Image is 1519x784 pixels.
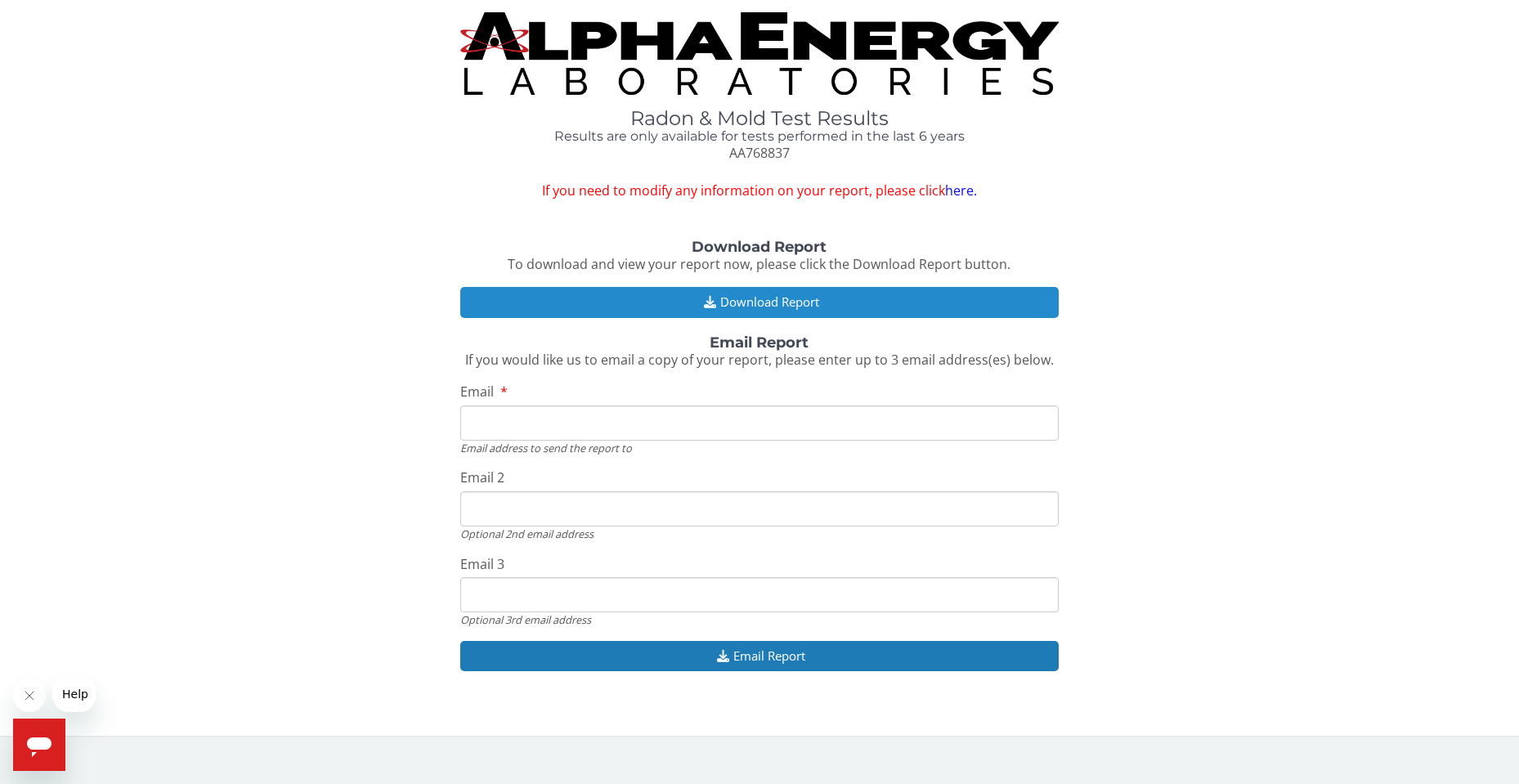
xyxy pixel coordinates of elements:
span: Email 2 [460,468,504,486]
span: If you would like us to email a copy of your report, please enter up to 3 email address(es) below. [465,351,1054,369]
strong: Email Report [710,334,809,352]
strong: Download Report [692,238,827,256]
span: Email 3 [460,555,504,573]
button: Email Report [460,641,1058,671]
span: Email [460,383,494,401]
span: To download and view your report now, please click the Download Report button. [508,255,1010,273]
span: AA768837 [729,144,790,162]
div: Optional 3rd email address [460,612,1058,627]
iframe: Button to launch messaging window [13,719,65,771]
div: Optional 2nd email address [460,526,1058,541]
iframe: Close message [13,679,46,712]
img: TightCrop.jpg [460,12,1058,95]
h1: Radon & Mold Test Results [460,108,1058,129]
button: Download Report [460,287,1058,317]
h4: Results are only available for tests performed in the last 6 years [460,129,1058,144]
iframe: Message from company [52,676,96,712]
span: If you need to modify any information on your report, please click [460,181,1058,200]
a: here. [945,181,977,199]
div: Email address to send the report to [460,441,1058,455]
